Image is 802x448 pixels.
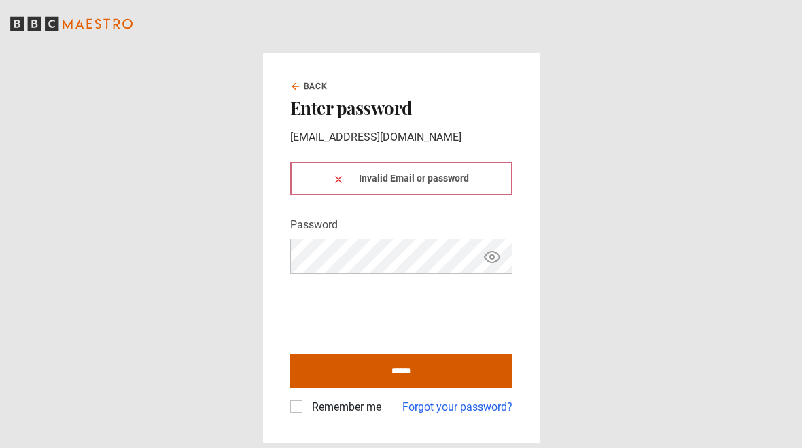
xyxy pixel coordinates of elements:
a: Back [290,80,328,92]
p: [EMAIL_ADDRESS][DOMAIN_NAME] [290,129,512,145]
iframe: reCAPTCHA [290,285,497,338]
div: Invalid Email or password [290,162,512,195]
svg: BBC Maestro [10,14,133,34]
span: Back [304,80,328,92]
label: Password [290,217,338,233]
h2: Enter password [290,98,512,118]
button: Show password [481,245,504,269]
a: Forgot your password? [402,399,512,415]
label: Remember me [307,399,381,415]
